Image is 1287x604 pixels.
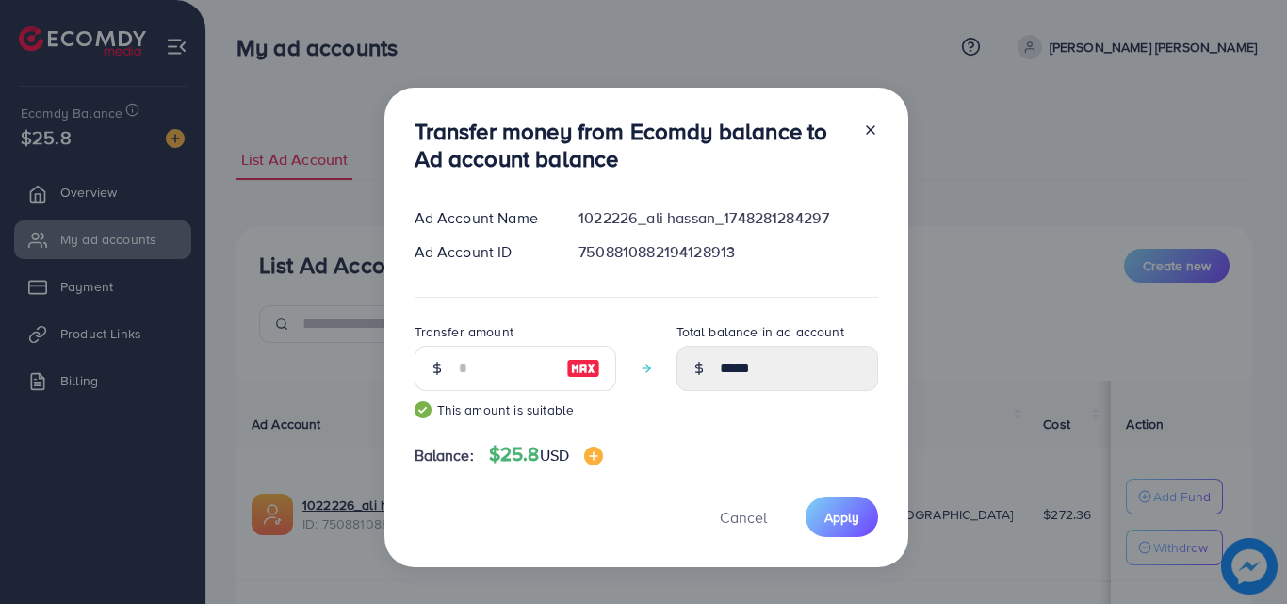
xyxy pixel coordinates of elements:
img: image [566,357,600,380]
span: Apply [824,508,859,527]
span: USD [540,445,569,465]
h3: Transfer money from Ecomdy balance to Ad account balance [415,118,848,172]
h4: $25.8 [489,443,603,466]
div: Ad Account Name [399,207,564,229]
button: Cancel [696,497,790,537]
img: image [584,447,603,465]
label: Total balance in ad account [676,322,844,341]
div: 1022226_ali hassan_1748281284297 [563,207,892,229]
span: Cancel [720,507,767,528]
small: This amount is suitable [415,400,616,419]
span: Balance: [415,445,474,466]
div: Ad Account ID [399,241,564,263]
div: 7508810882194128913 [563,241,892,263]
label: Transfer amount [415,322,513,341]
img: guide [415,401,432,418]
button: Apply [806,497,878,537]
